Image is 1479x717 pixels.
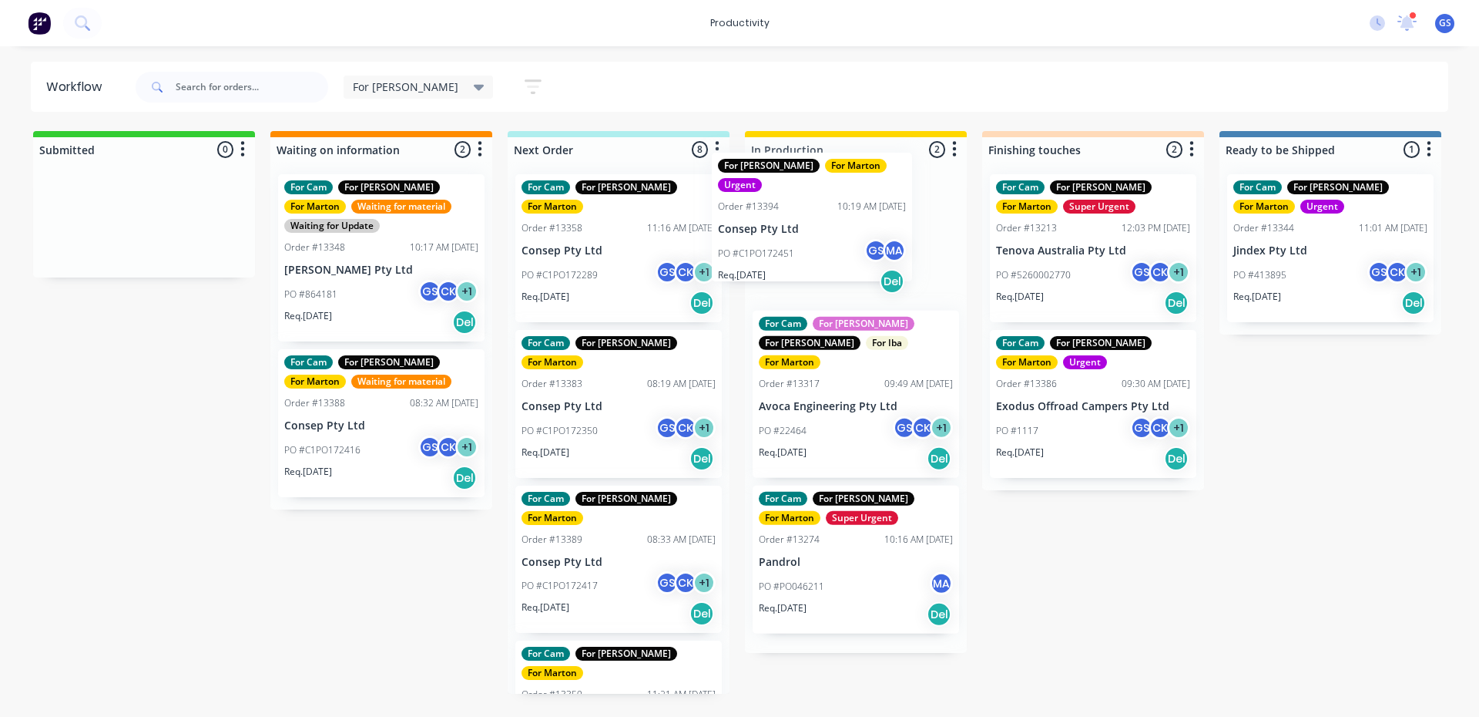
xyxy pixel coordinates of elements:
[1439,16,1451,30] span: GS
[28,12,51,35] img: Factory
[46,78,109,96] div: Workflow
[353,79,458,95] span: For [PERSON_NAME]
[703,12,777,35] div: productivity
[176,72,328,103] input: Search for orders...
